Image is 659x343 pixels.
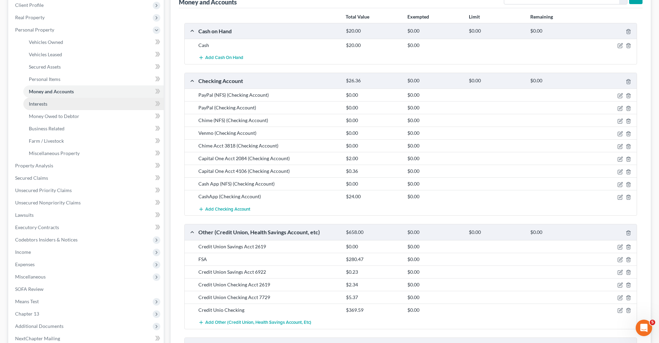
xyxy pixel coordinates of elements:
a: SOFA Review [10,283,164,295]
strong: Total Value [346,14,369,20]
div: $0.00 [404,92,465,98]
span: Expenses [15,261,35,267]
span: Vehicles Leased [29,51,62,57]
div: $0.00 [343,104,404,111]
a: Personal Items [23,73,164,85]
button: Add Checking Account [198,203,250,215]
div: $0.23 [343,269,404,275]
div: $0.00 [404,243,465,250]
div: $0.00 [404,281,465,288]
div: $26.36 [343,78,404,84]
span: Add Other (Credit Union, Health Savings Account, etc) [205,320,311,325]
div: $0.00 [404,142,465,149]
a: Farm / Livestock [23,135,164,147]
span: Means Test [15,298,39,304]
strong: Remaining [530,14,553,20]
div: $0.00 [343,92,404,98]
div: $0.00 [465,28,527,34]
div: $2.34 [343,281,404,288]
span: Lawsuits [15,212,34,218]
div: Venmo (Checking Account) [195,130,343,137]
div: $5.37 [343,294,404,301]
strong: Exempted [407,14,429,20]
div: Other (Credit Union, Health Savings Account, etc) [195,228,343,236]
span: Chapter 13 [15,311,39,317]
span: Add Cash on Hand [205,55,243,61]
a: Lawsuits [10,209,164,221]
span: Additional Documents [15,323,63,329]
div: $0.00 [404,269,465,275]
span: Miscellaneous [15,274,46,280]
div: $280.47 [343,256,404,263]
div: Credit Union Savings Acct 2619 [195,243,343,250]
div: $0.00 [404,117,465,124]
div: FSA [195,256,343,263]
span: Property Analysis [15,163,53,168]
div: $20.00 [343,28,404,34]
div: PayPal (Checking Account) [195,104,343,111]
div: $0.00 [404,168,465,175]
div: $0.00 [343,142,404,149]
span: SOFA Review [15,286,44,292]
div: $0.00 [404,155,465,162]
div: Credit Union Checking Acct 7729 [195,294,343,301]
div: $0.00 [404,78,465,84]
div: $0.36 [343,168,404,175]
span: Executory Contracts [15,224,59,230]
span: Personal Items [29,76,60,82]
div: Credit Union Checking Acct 2619 [195,281,343,288]
a: Secured Assets [23,61,164,73]
div: Checking Account [195,77,343,84]
div: $0.00 [465,78,527,84]
div: $0.00 [404,193,465,200]
div: $0.00 [404,130,465,137]
div: $0.00 [343,243,404,250]
span: Codebtors Insiders & Notices [15,237,78,243]
a: Miscellaneous Property [23,147,164,159]
div: $0.00 [404,307,465,314]
div: PayPal (NFS) (Checking Account) [195,92,343,98]
span: Unsecured Priority Claims [15,187,72,193]
span: Secured Claims [15,175,48,181]
span: Add Checking Account [205,206,250,212]
a: Business Related [23,122,164,135]
div: $0.00 [343,180,404,187]
span: Personal Property [15,27,54,33]
div: $0.00 [404,42,465,49]
div: $0.00 [404,256,465,263]
span: Secured Assets [29,64,61,70]
span: Farm / Livestock [29,138,64,144]
a: Vehicles Owned [23,36,164,48]
div: $0.00 [404,180,465,187]
div: $0.00 [343,130,404,137]
span: 5 [650,320,655,325]
div: $0.00 [404,294,465,301]
span: Money Owed to Debtor [29,113,79,119]
a: Unsecured Priority Claims [10,184,164,197]
a: Money and Accounts [23,85,164,98]
span: Miscellaneous Property [29,150,80,156]
div: $0.00 [404,104,465,111]
div: $20.00 [343,42,404,49]
div: $24.00 [343,193,404,200]
div: $0.00 [527,229,588,236]
span: NextChapter Mailing [15,335,60,341]
div: $0.00 [404,229,465,236]
span: Real Property [15,14,45,20]
div: Credit Union Savings Acct 6922 [195,269,343,275]
div: $0.00 [343,117,404,124]
span: Interests [29,101,47,107]
div: $0.00 [404,28,465,34]
span: Client Profile [15,2,44,8]
div: $0.00 [527,78,588,84]
div: Cash App (NFS) (Checking Account) [195,180,343,187]
div: Chime (NFS) (Checking Account) [195,117,343,124]
strong: Limit [469,14,480,20]
span: Money and Accounts [29,88,74,94]
div: Capital One Acct 4106 (Checking Account) [195,168,343,175]
span: Business Related [29,126,65,131]
div: CashApp (Checking Account) [195,193,343,200]
div: $0.00 [465,229,527,236]
button: Add Cash on Hand [198,51,243,64]
div: $2.00 [343,155,404,162]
